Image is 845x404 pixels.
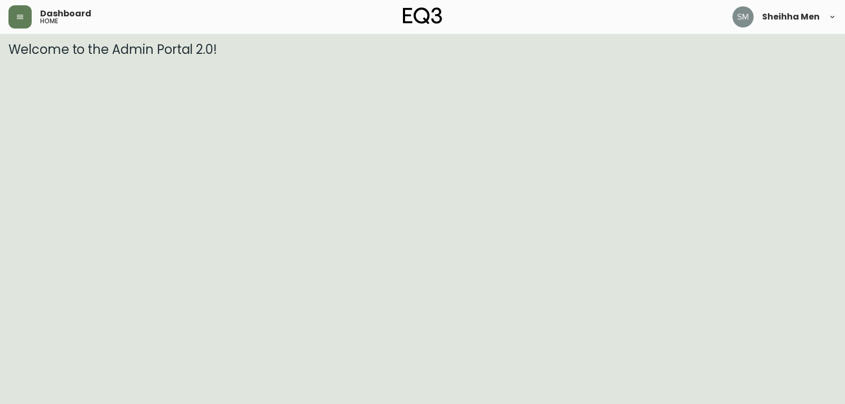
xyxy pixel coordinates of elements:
span: Sheihha Men [762,13,820,21]
h3: Welcome to the Admin Portal 2.0! [8,42,837,57]
img: logo [403,7,442,24]
h5: home [40,18,58,24]
img: cfa6f7b0e1fd34ea0d7b164297c1067f [733,6,754,27]
span: Dashboard [40,10,91,18]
